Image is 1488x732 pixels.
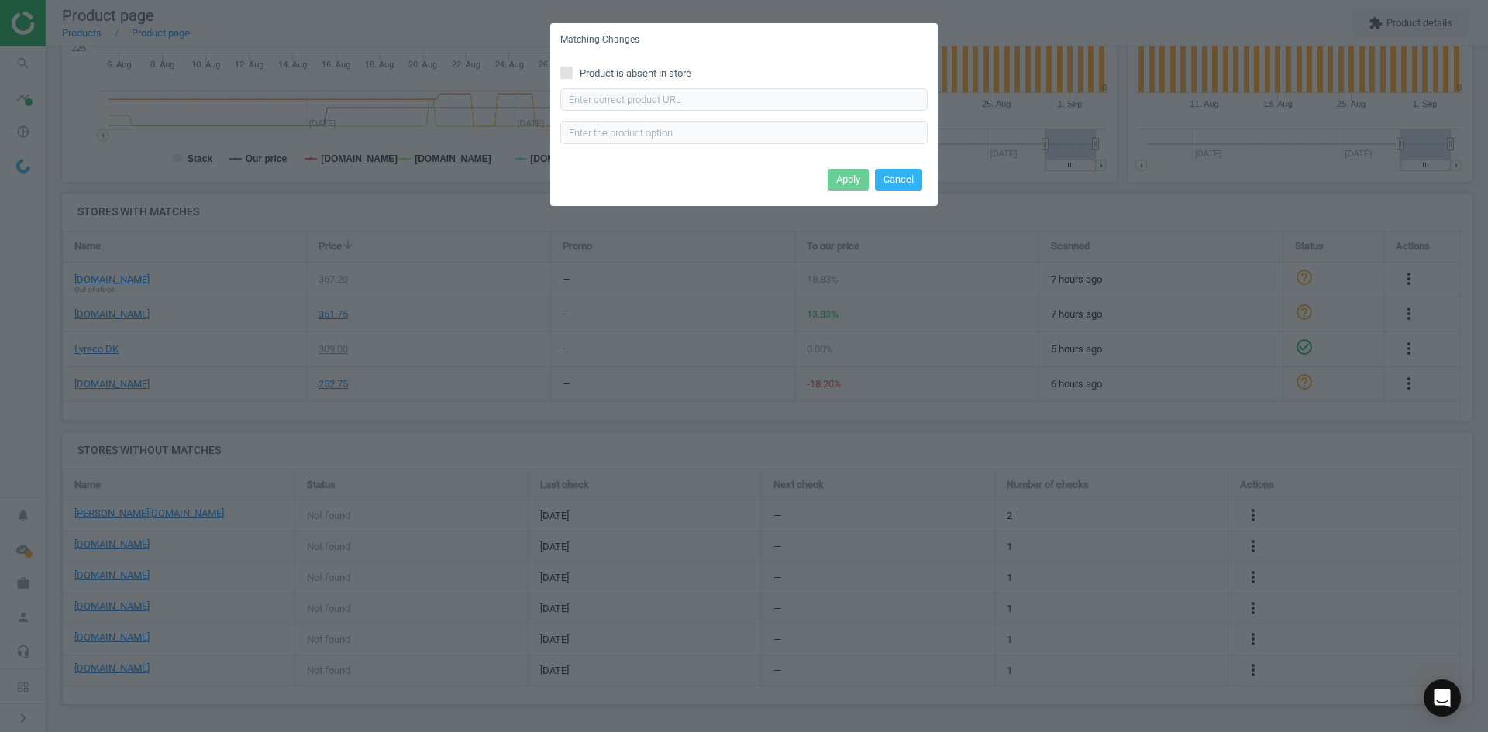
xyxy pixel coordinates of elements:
[1424,679,1461,717] div: Open Intercom Messenger
[828,169,869,191] button: Apply
[577,67,694,81] span: Product is absent in store
[560,121,928,144] input: Enter the product option
[875,169,922,191] button: Cancel
[560,33,639,46] h5: Matching Changes
[560,88,928,112] input: Enter correct product URL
